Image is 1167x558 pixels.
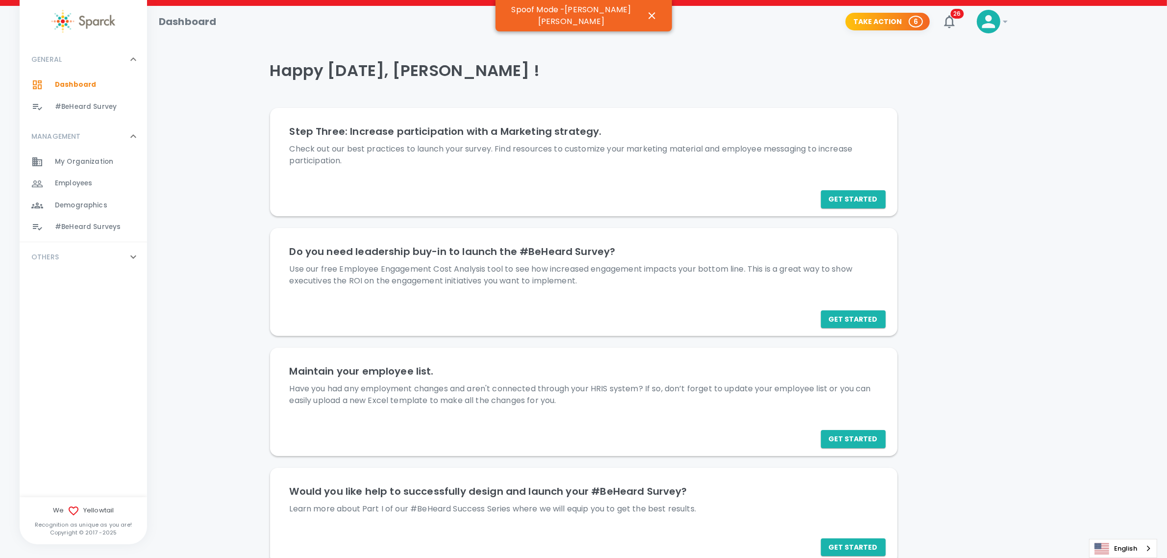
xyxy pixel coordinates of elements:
a: #BeHeard Survey [20,96,147,118]
span: Demographics [55,201,107,210]
p: Learn more about Part I of our #BeHeard Success Series where we will equip you to get the best re... [290,503,878,515]
button: Get Started [821,430,886,448]
h1: Dashboard [159,14,216,29]
button: Take Action 6 [845,13,930,31]
p: GENERAL [31,54,62,64]
aside: Language selected: English [1089,539,1157,558]
h4: Happy [DATE], [PERSON_NAME] ! [270,61,897,80]
button: Get Started [821,310,886,329]
a: Dashboard [20,74,147,96]
div: OTHERS [20,242,147,272]
p: Use our free Employee Engagement Cost Analysis tool to see how increased engagement impacts your ... [290,263,878,287]
p: Have you had any employment changes and aren't connected through your HRIS system? If so, don’t f... [290,383,878,406]
a: My Organization [20,151,147,173]
span: 26 [951,9,964,19]
p: OTHERS [31,252,59,262]
div: GENERAL [20,45,147,74]
button: 26 [938,10,961,33]
p: Copyright © 2017 - 2025 [20,529,147,536]
span: Dashboard [55,80,96,90]
img: Sparck logo [51,10,115,33]
span: #BeHeard Surveys [55,222,121,232]
a: Sparck logo [20,10,147,33]
a: Demographics [20,195,147,216]
span: #BeHeard Survey [55,102,117,112]
span: Employees [55,178,92,188]
a: #BeHeard Surveys [20,216,147,238]
p: MANAGEMENT [31,131,81,141]
a: English [1090,539,1157,558]
div: MANAGEMENT [20,122,147,151]
h6: Would you like help to successfully design and launch your #BeHeard Survey? [290,483,878,499]
h6: Do you need leadership buy-in to launch the #BeHeard Survey? [290,244,878,259]
h6: Step Three: Increase participation with a Marketing strategy. [290,124,878,139]
span: We Yellowtail [20,505,147,517]
button: Get Started [821,190,886,208]
div: Language [1089,539,1157,558]
a: Employees [20,173,147,194]
p: 6 [914,17,918,26]
h6: Maintain your employee list. [290,363,878,379]
div: GENERAL [20,74,147,122]
button: Get Started [821,538,886,557]
div: MANAGEMENT [20,151,147,242]
p: Recognition as unique as you are! [20,521,147,529]
span: My Organization [55,157,113,167]
p: Check out our best practices to launch your survey. Find resources to customize your marketing ma... [290,143,878,167]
